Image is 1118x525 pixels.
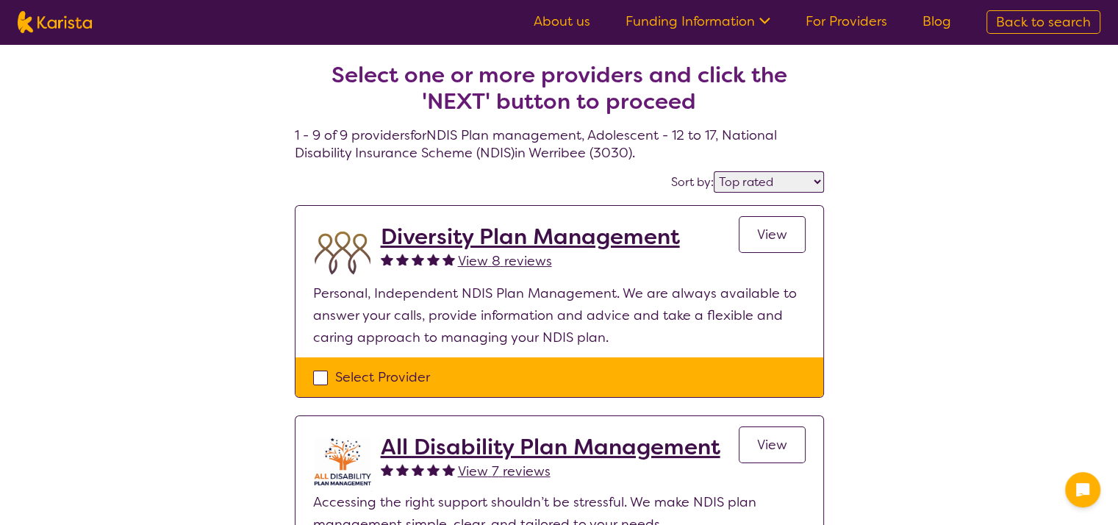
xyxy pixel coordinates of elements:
span: View [757,436,787,454]
a: View 8 reviews [458,250,552,272]
img: fullstar [396,463,409,476]
img: duqvjtfkvnzb31ymex15.png [313,224,372,282]
span: View 8 reviews [458,252,552,270]
a: Blog [922,12,951,30]
img: fullstar [381,253,393,265]
span: View [757,226,787,243]
a: About us [534,12,590,30]
img: fullstar [442,253,455,265]
img: fullstar [412,463,424,476]
img: fullstar [396,253,409,265]
label: Sort by: [671,174,714,190]
span: Back to search [996,13,1091,31]
img: Karista logo [18,11,92,33]
img: fullstar [442,463,455,476]
p: Personal, Independent NDIS Plan Management. We are always available to answer your calls, provide... [313,282,806,349]
a: Funding Information [626,12,770,30]
img: fullstar [412,253,424,265]
a: View [739,426,806,463]
img: at5vqv0lot2lggohlylh.jpg [313,434,372,491]
a: View [739,216,806,253]
a: For Providers [806,12,887,30]
a: Diversity Plan Management [381,224,680,250]
h4: 1 - 9 of 9 providers for NDIS Plan management , Adolescent - 12 to 17 , National Disability Insur... [295,26,824,162]
a: Back to search [986,10,1100,34]
a: All Disability Plan Management [381,434,720,460]
h2: Select one or more providers and click the 'NEXT' button to proceed [312,62,806,115]
img: fullstar [381,463,393,476]
img: fullstar [427,463,440,476]
span: View 7 reviews [458,463,551,480]
a: View 7 reviews [458,460,551,482]
img: fullstar [427,253,440,265]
